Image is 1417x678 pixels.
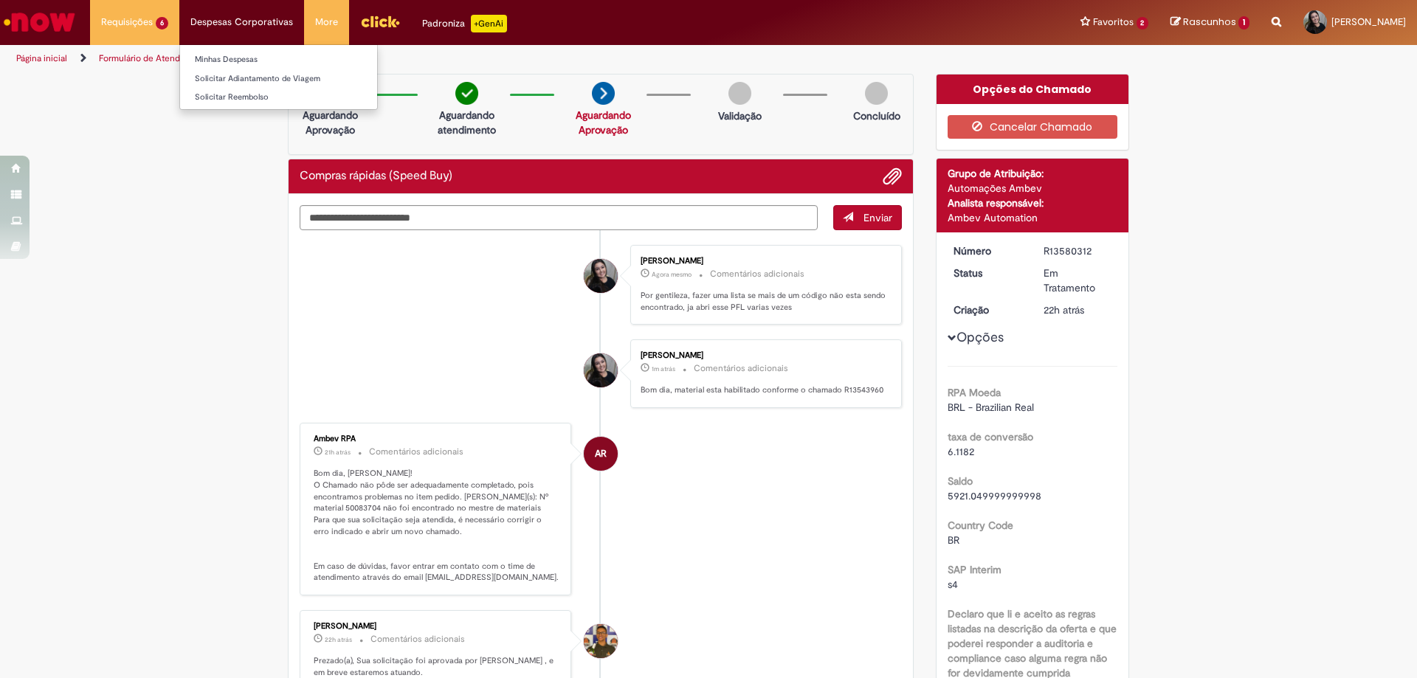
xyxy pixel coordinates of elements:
[431,108,503,137] p: Aguardando atendimento
[948,474,973,488] b: Saldo
[360,10,400,32] img: click_logo_yellow_360x200.png
[1044,302,1112,317] div: 30/09/2025 10:05:36
[584,624,618,658] div: Vinicius Rocha
[853,108,900,123] p: Concluído
[948,196,1118,210] div: Analista responsável:
[948,563,1001,576] b: SAP Interim
[1044,266,1112,295] div: Em Tratamento
[948,181,1118,196] div: Automações Ambev
[101,15,153,30] span: Requisições
[584,353,618,387] div: Emilyn Nadolni
[883,167,902,186] button: Adicionar anexos
[180,89,377,105] a: Solicitar Reembolso
[325,635,352,644] span: 22h atrás
[948,519,1013,532] b: Country Code
[942,266,1033,280] dt: Status
[948,210,1118,225] div: Ambev Automation
[294,108,366,137] p: Aguardando Aprovação
[652,270,692,279] time: 01/10/2025 07:51:38
[942,243,1033,258] dt: Número
[652,364,675,373] time: 01/10/2025 07:50:40
[471,15,507,32] p: +GenAi
[948,166,1118,181] div: Grupo de Atribuição:
[652,270,692,279] span: Agora mesmo
[1238,16,1249,30] span: 1
[942,302,1033,317] dt: Criação
[1044,303,1084,316] time: 30/09/2025 10:05:36
[652,364,675,373] span: 1m atrás
[422,15,507,32] div: Padroniza
[694,362,788,375] small: Comentários adicionais
[455,82,478,105] img: check-circle-green.png
[1331,15,1406,28] span: [PERSON_NAME]
[1044,243,1112,258] div: R13580312
[325,448,351,457] time: 30/09/2025 10:48:25
[948,489,1041,502] span: 5921.049999999998
[641,257,886,266] div: [PERSON_NAME]
[16,52,67,64] a: Página inicial
[314,622,559,631] div: [PERSON_NAME]
[863,211,892,224] span: Enviar
[156,17,168,30] span: 6
[180,52,377,68] a: Minhas Despesas
[948,533,959,547] span: BR
[1044,303,1084,316] span: 22h atrás
[641,290,886,313] p: Por gentileza, fazer uma lista se mais de um código não esta sendo encontrado, ja abri esse PFL v...
[11,45,934,72] ul: Trilhas de página
[190,15,293,30] span: Despesas Corporativas
[937,75,1129,104] div: Opções do Chamado
[595,436,607,471] span: AR
[592,82,615,105] img: arrow-next.png
[948,115,1118,139] button: Cancelar Chamado
[325,635,352,644] time: 30/09/2025 10:13:05
[300,205,818,230] textarea: Digite sua mensagem aqui...
[948,430,1033,443] b: taxa de conversão
[314,435,559,443] div: Ambev RPA
[728,82,751,105] img: img-circle-grey.png
[315,15,338,30] span: More
[99,52,208,64] a: Formulário de Atendimento
[314,468,559,584] p: Bom dia, [PERSON_NAME]! O Chamado não pôde ser adequadamente completado, pois encontramos problem...
[180,71,377,87] a: Solicitar Adiantamento de Viagem
[300,170,452,183] h2: Compras rápidas (Speed Buy) Histórico de tíquete
[865,82,888,105] img: img-circle-grey.png
[1183,15,1236,29] span: Rascunhos
[584,259,618,293] div: Emilyn Nadolni
[314,655,559,678] p: Prezado(a), Sua solicitação foi aprovada por [PERSON_NAME] , e em breve estaremos atuando.
[325,448,351,457] span: 21h atrás
[1,7,77,37] img: ServiceNow
[948,386,1001,399] b: RPA Moeda
[948,578,958,591] span: s4
[179,44,378,110] ul: Despesas Corporativas
[641,384,886,396] p: Bom dia, material esta habilitado conforme o chamado R13543960
[576,108,631,136] a: Aguardando Aprovação
[710,268,804,280] small: Comentários adicionais
[370,633,465,646] small: Comentários adicionais
[641,351,886,360] div: [PERSON_NAME]
[369,446,463,458] small: Comentários adicionais
[1171,15,1249,30] a: Rascunhos
[584,437,618,471] div: Ambev RPA
[948,401,1034,414] span: BRL - Brazilian Real
[833,205,902,230] button: Enviar
[718,108,762,123] p: Validação
[948,445,974,458] span: 6.1182
[1093,15,1134,30] span: Favoritos
[1137,17,1149,30] span: 2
